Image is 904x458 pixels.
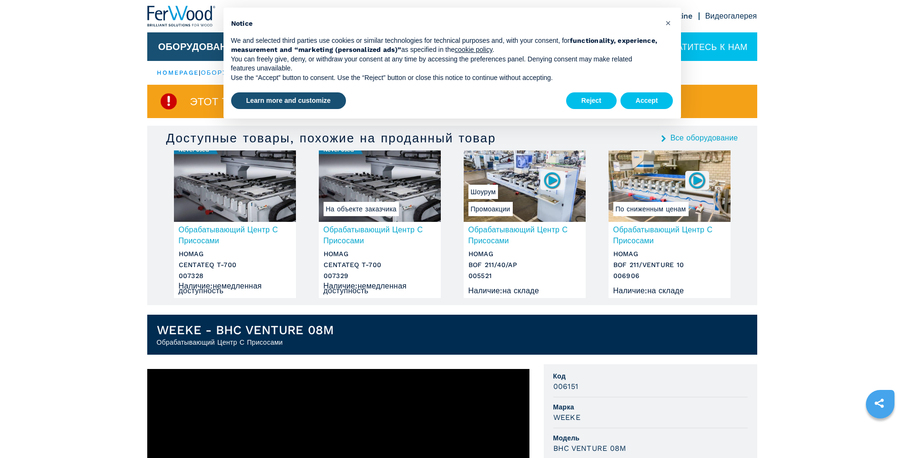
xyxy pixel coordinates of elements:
[231,73,658,83] p: Use the “Accept” button to consent. Use the “Reject” button or close this notice to continue with...
[455,46,492,53] a: cookie policy
[553,443,627,454] h3: BHC VENTURE 08M
[324,284,436,293] div: Наличие : немедленная доступность
[661,15,676,30] button: Close this notice
[464,150,586,298] a: Обрабатывающий Центр С Присосами HOMAG BOF 211/40/APПромоакцииШоурум005521Обрабатывающий Центр С ...
[157,338,335,347] h2: Обрабатывающий Центр С Присосами
[705,11,757,20] a: Видеогалерея
[464,150,586,222] img: Обрабатывающий Центр С Присосами HOMAG BOF 211/40/AP
[863,415,897,451] iframe: Chat
[179,224,291,246] h3: Обрабатывающий Центр С Присосами
[324,202,399,216] span: На объекте заказчика
[158,41,241,52] button: Оборудование
[665,17,671,29] span: ×
[553,402,748,412] span: Марка
[670,134,738,142] a: Все оборудование
[179,249,291,281] h3: HOMAG CENTATEQ T-700 007328
[566,92,617,110] button: Reject
[319,150,441,222] img: Обрабатывающий Центр С Присосами HOMAG CENTATEQ T-700
[147,6,216,27] img: Ferwood
[231,19,658,29] h2: Notice
[157,69,199,76] a: HOMEPAGE
[468,202,513,216] span: Промоакции
[688,171,706,189] img: 006906
[231,37,658,54] strong: functionality, experience, measurement and “marketing (personalized ads)”
[166,130,496,146] h3: Доступные товары, похожие на проданный товар
[324,224,436,246] h3: Обрабатывающий Центр С Присосами
[553,412,580,423] h3: WEEKE
[553,371,748,381] span: Код
[613,249,726,281] h3: HOMAG BOF 211/VENTURE 10 006906
[468,224,581,246] h3: Обрабатывающий Центр С Присосами
[635,32,757,61] div: ОБРАТИТЕСЬ К НАМ
[620,92,673,110] button: Accept
[609,150,731,298] a: Обрабатывающий Центр С Присосами HOMAG BOF 211/VENTURE 10По сниженным ценам006906Обрабатывающий Ц...
[231,92,346,110] button: Learn more and customize
[174,150,296,298] a: Обрабатывающий Центр С Присосами HOMAG CENTATEQ T-700Обрабатывающий Центр С ПрисосамиHOMAGCENTATE...
[231,55,658,73] p: You can freely give, deny, or withdraw your consent at any time by accessing the preferences pane...
[179,284,291,293] div: Наличие : немедленная доступность
[157,322,335,338] h1: WEEKE - BHC VENTURE 08M
[553,381,579,392] h3: 006151
[553,433,748,443] span: Модель
[319,150,441,298] a: Обрабатывающий Центр С Присосами HOMAG CENTATEQ T-700На объекте заказчикаОбрабатывающий Центр С П...
[867,391,891,415] a: sharethis
[543,171,561,189] img: 005521
[613,202,689,216] span: По сниженным ценам
[324,249,436,281] h3: HOMAG CENTATEQ T-700 007329
[159,92,178,111] img: SoldProduct
[468,289,581,293] div: Наличие : на складе
[174,150,296,222] img: Обрабатывающий Центр С Присосами HOMAG CENTATEQ T-700
[199,69,201,76] span: |
[609,150,731,222] img: Обрабатывающий Центр С Присосами HOMAG BOF 211/VENTURE 10
[190,96,333,107] span: Этот товар уже продан
[201,69,264,76] a: оборудование
[613,224,726,246] h3: Обрабатывающий Центр С Присосами
[613,289,726,293] div: Наличие : на складе
[468,249,581,281] h3: HOMAG BOF 211/40/AP 005521
[231,36,658,55] p: We and selected third parties use cookies or similar technologies for technical purposes and, wit...
[468,185,498,199] span: Шоурум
